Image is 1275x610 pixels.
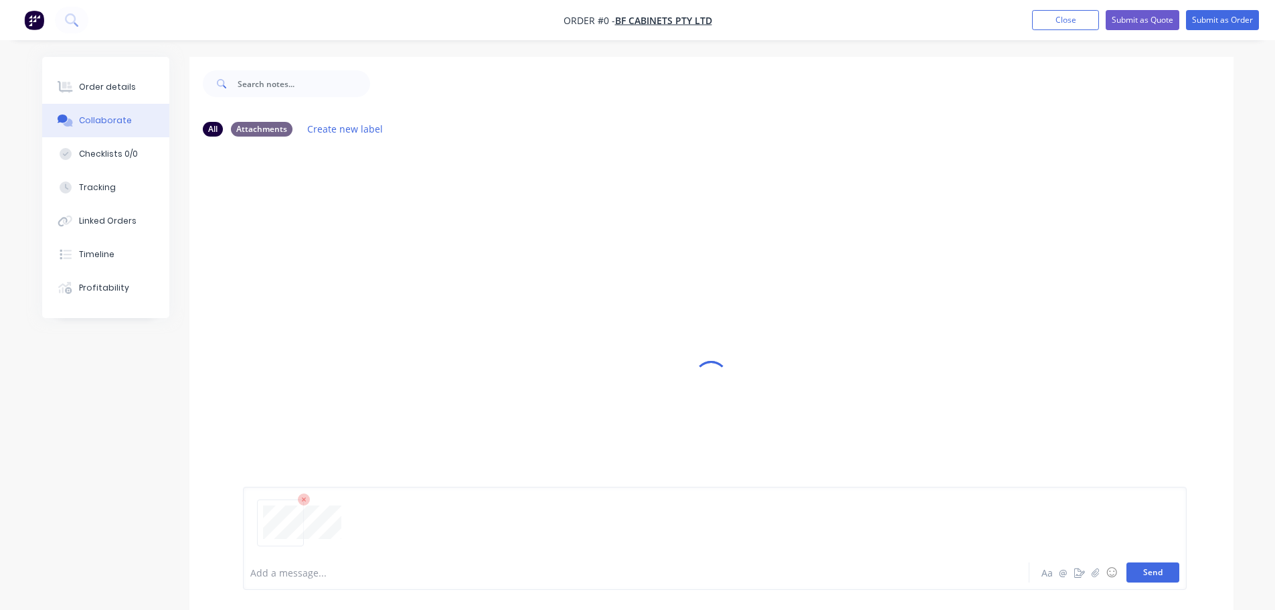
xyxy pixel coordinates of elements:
[1186,10,1259,30] button: Submit as Order
[1126,562,1179,583] button: Send
[1039,564,1055,581] button: Aa
[42,238,169,271] button: Timeline
[79,215,137,227] div: Linked Orders
[42,204,169,238] button: Linked Orders
[79,181,116,194] div: Tracking
[1104,564,1120,581] button: ☺
[42,104,169,137] button: Collaborate
[42,137,169,171] button: Checklists 0/0
[615,14,712,27] a: BF Cabinets PTY LTD
[42,70,169,104] button: Order details
[79,282,129,294] div: Profitability
[42,171,169,204] button: Tracking
[1032,10,1099,30] button: Close
[1055,564,1072,581] button: @
[1106,10,1179,30] button: Submit as Quote
[24,10,44,30] img: Factory
[42,271,169,305] button: Profitability
[79,115,132,127] div: Collaborate
[79,81,136,93] div: Order details
[564,14,615,27] span: Order #0 -
[79,148,138,160] div: Checklists 0/0
[79,248,114,260] div: Timeline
